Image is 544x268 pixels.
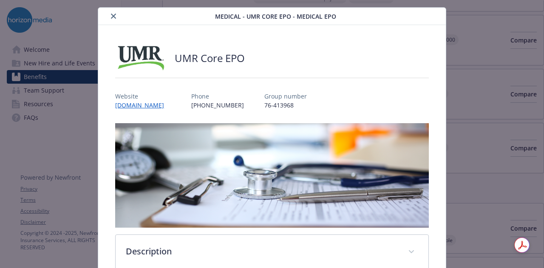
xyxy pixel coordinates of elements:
[115,92,171,101] p: Website
[215,12,336,21] span: Medical - UMR Core EPO - Medical EPO
[108,11,119,21] button: close
[115,123,428,228] img: banner
[264,101,307,110] p: 76-413968
[191,92,244,101] p: Phone
[175,51,245,65] h2: UMR Core EPO
[115,45,166,71] img: UMR
[126,245,397,258] p: Description
[264,92,307,101] p: Group number
[191,101,244,110] p: [PHONE_NUMBER]
[115,101,171,109] a: [DOMAIN_NAME]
